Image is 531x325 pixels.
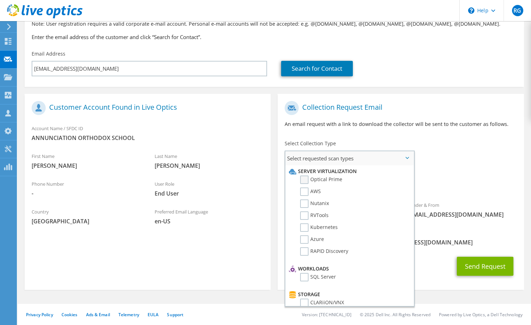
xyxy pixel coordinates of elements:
[281,61,353,76] a: Search for Contact
[32,33,517,41] h3: Enter the email address of the customer and click “Search for Contact”.
[287,290,410,299] li: Storage
[167,312,183,318] a: Support
[25,149,148,173] div: First Name
[300,273,336,281] label: SQL Server
[408,211,517,218] span: [EMAIL_ADDRESS][DOMAIN_NAME]
[148,177,271,201] div: User Role
[285,151,414,165] span: Select requested scan types
[285,140,336,147] label: Select Collection Type
[360,312,430,318] li: © 2025 Dell Inc. All Rights Reserved
[300,299,344,307] label: CLARiiON/VNX
[300,211,329,220] label: RVTools
[148,149,271,173] div: Last Name
[32,101,260,115] h1: Customer Account Found in Live Optics
[401,198,524,222] div: Sender & From
[287,167,410,176] li: Server Virtualization
[300,176,342,184] label: Optical Prime
[285,101,513,115] h1: Collection Request Email
[155,217,264,225] span: en-US
[457,257,513,276] button: Send Request
[32,134,264,142] span: ANNUNCIATION ORTHODOX SCHOOL
[32,190,141,197] span: -
[25,204,148,229] div: Country
[148,312,158,318] a: EULA
[468,7,474,14] svg: \n
[300,187,321,196] label: AWS
[278,225,524,250] div: CC & Reply To
[32,162,141,170] span: [PERSON_NAME]
[302,312,351,318] li: Version: [TECHNICAL_ID]
[32,20,517,28] p: Note: User registration requires a valid corporate e-mail account. Personal e-mail accounts will ...
[278,198,401,222] div: To
[300,223,338,232] label: Kubernetes
[32,217,141,225] span: [GEOGRAPHIC_DATA]
[300,235,324,244] label: Azure
[155,190,264,197] span: End User
[439,312,523,318] li: Powered by Live Optics, a Dell Technology
[512,5,523,16] span: RG
[118,312,139,318] a: Telemetry
[278,168,524,194] div: Requested Collections
[285,120,517,128] p: An email request with a link to download the collector will be sent to the customer as follows.
[300,199,329,208] label: Nutanix
[287,265,410,273] li: Workloads
[86,312,110,318] a: Ads & Email
[300,247,348,256] label: RAPID Discovery
[155,162,264,170] span: [PERSON_NAME]
[25,177,148,201] div: Phone Number
[61,312,78,318] a: Cookies
[148,204,271,229] div: Preferred Email Language
[32,50,65,57] label: Email Address
[26,312,53,318] a: Privacy Policy
[25,121,271,145] div: Account Name / SFDC ID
